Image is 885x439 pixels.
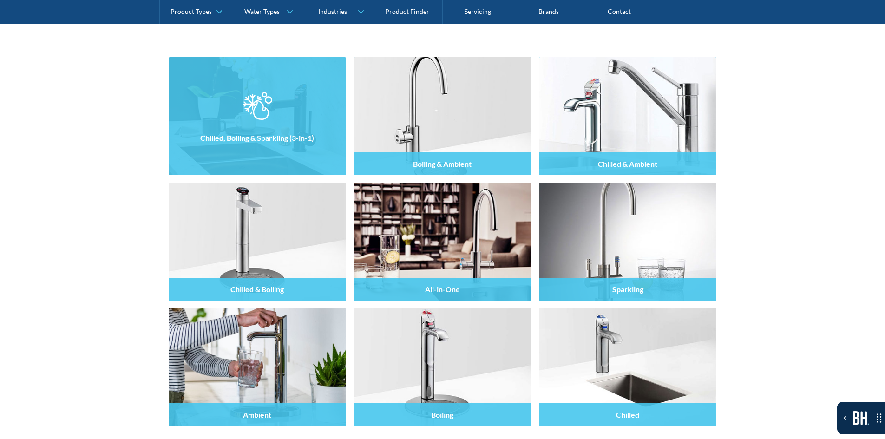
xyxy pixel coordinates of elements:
img: Filtered Water Taps [354,57,531,175]
h4: Chilled [616,410,639,419]
h4: All-in-One [425,285,460,294]
a: Ambient [169,308,347,426]
h4: Ambient [243,410,271,419]
div: Product Types [170,7,212,15]
img: Filtered Water Taps [539,308,717,426]
h4: Boiling [431,410,453,419]
a: Chilled & Boiling [169,183,347,301]
img: Filtered Water Taps [169,308,347,426]
img: Filtered Water Taps [169,183,347,301]
a: Chilled [539,308,717,426]
h4: Chilled, Boiling & Sparkling (3-in-1) [200,133,314,142]
a: Chilled & Ambient [539,57,717,175]
a: All-in-One [354,183,531,301]
a: Sparkling [539,183,717,301]
img: Filtered Water Taps [539,57,717,175]
h4: Sparkling [612,285,643,294]
div: Industries [318,7,347,15]
h4: Chilled & Ambient [598,159,657,168]
div: Water Types [244,7,280,15]
img: Filtered Water Taps [169,57,347,175]
h4: Boiling & Ambient [413,159,472,168]
a: Boiling & Ambient [354,57,531,175]
img: Filtered Water Taps [539,183,717,301]
img: Filtered Water Taps [354,183,531,301]
a: Boiling [354,308,531,426]
a: Chilled, Boiling & Sparkling (3-in-1) [169,57,347,175]
img: Filtered Water Taps [354,308,531,426]
h4: Chilled & Boiling [230,285,284,294]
